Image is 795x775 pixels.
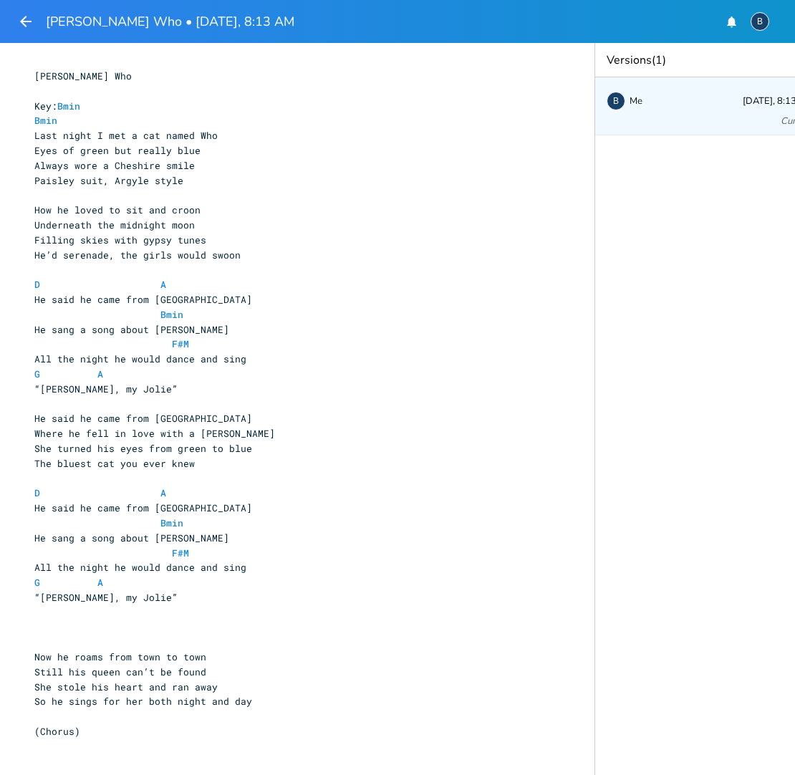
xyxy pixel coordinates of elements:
[34,591,178,604] span: “[PERSON_NAME], my Jolie”
[630,96,642,106] span: Me
[34,427,275,440] span: Where he fell in love with a [PERSON_NAME]
[34,293,252,306] span: He said he came from [GEOGRAPHIC_DATA]
[34,412,252,425] span: He said he came from [GEOGRAPHIC_DATA]
[34,725,80,738] span: (Chorus)
[34,367,40,380] span: G
[57,100,80,112] span: Bmin
[97,576,103,589] span: A
[160,308,183,321] span: Bmin
[751,5,769,38] button: B
[172,547,189,559] span: F#M
[34,665,206,678] span: Still his queen can’t be found
[34,352,246,365] span: All the night he would dance and sing
[34,129,218,142] span: Last night I met a cat named Who
[34,323,229,336] span: He sang a song about [PERSON_NAME]
[34,486,40,499] span: D
[34,531,229,544] span: He sang a song about [PERSON_NAME]
[34,576,40,589] span: G
[34,382,178,395] span: “[PERSON_NAME], my Jolie”
[34,249,241,261] span: He’d serenade, the girls would swoon
[97,367,103,380] span: A
[34,218,195,231] span: Underneath the midnight moon
[34,457,195,470] span: The bluest cat you ever knew
[34,680,218,693] span: She stole his heart and ran away
[34,114,57,127] span: Bmin
[34,69,132,82] span: [PERSON_NAME] Who
[34,203,201,216] span: How he loved to sit and croon
[172,337,189,350] span: F#M
[34,650,206,663] span: Now he roams from town to town
[34,695,252,708] span: So he sings for her both night and day
[607,92,625,110] div: boywells
[160,516,183,529] span: Bmin
[34,100,80,112] span: Key:
[34,144,201,157] span: Eyes of green but really blue
[34,234,206,246] span: Filling skies with gypsy tunes
[34,501,252,514] span: He said he came from [GEOGRAPHIC_DATA]
[34,159,195,172] span: Always wore a Cheshire smile
[751,12,769,31] div: boywells
[34,278,40,291] span: D
[34,442,252,455] span: She turned his eyes from green to blue
[34,174,183,187] span: Paisley suit, Argyle style
[160,486,166,499] span: A
[34,561,246,574] span: All the night he would dance and sing
[160,278,166,291] span: A
[46,15,294,28] h1: [PERSON_NAME] Who • [DATE], 8:13 AM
